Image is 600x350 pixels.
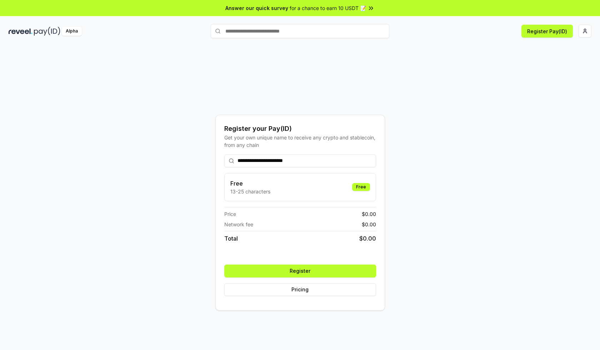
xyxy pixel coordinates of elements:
div: Alpha [62,27,82,36]
div: Get your own unique name to receive any crypto and stablecoin, from any chain [224,134,376,149]
span: $ 0.00 [362,210,376,218]
div: Register your Pay(ID) [224,124,376,134]
span: for a chance to earn 10 USDT 📝 [290,4,366,12]
span: $ 0.00 [359,234,376,243]
span: $ 0.00 [362,221,376,228]
h3: Free [230,179,270,188]
button: Pricing [224,283,376,296]
span: Network fee [224,221,253,228]
img: reveel_dark [9,27,32,36]
p: 13-25 characters [230,188,270,195]
button: Register Pay(ID) [521,25,573,38]
img: pay_id [34,27,60,36]
span: Answer our quick survey [225,4,288,12]
span: Price [224,210,236,218]
button: Register [224,265,376,277]
div: Free [352,183,370,191]
span: Total [224,234,238,243]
